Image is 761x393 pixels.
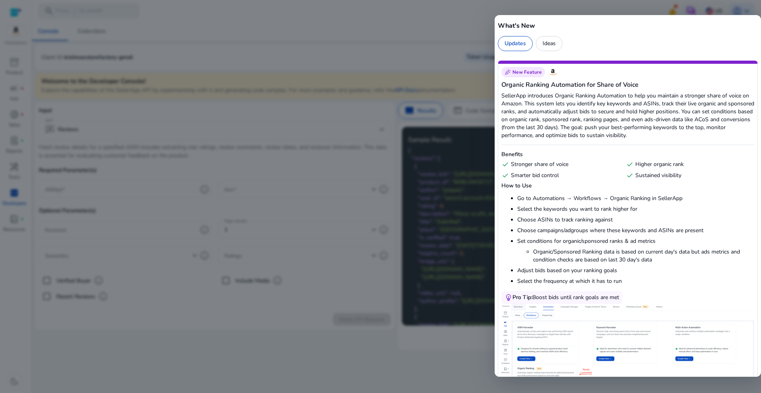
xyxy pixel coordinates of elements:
[517,237,754,264] li: Set conditions for organic/sponsored ranks & ad metrics
[512,294,619,301] div: Boost bids until rank goals are met
[626,160,634,168] span: check
[498,21,758,31] h5: What's New
[626,160,747,168] div: Higher organic rank
[517,267,754,275] li: Adjust bids based on your ranking goals
[501,160,623,168] div: Stronger share of voice
[536,36,562,51] div: Ideas
[548,67,558,77] img: Amazon
[501,92,754,139] p: SellerApp introduces Organic Ranking Automation to help you maintain a stronger share of voice on...
[626,172,634,179] span: check
[501,172,623,179] div: Smarter bid control
[505,294,512,301] span: emoji_objects
[517,205,754,213] li: Select the keywords you want to rank higher for
[512,294,532,301] span: Pro Tip:
[517,227,754,235] li: Choose campaigns/adgroups where these keywords and ASINs are present
[501,80,754,90] h5: Organic Ranking Automation for Share of Voice
[517,195,754,202] li: Go to Automations → Workflows → Organic Ranking in SellerApp
[626,172,747,179] div: Sustained visibility
[533,248,754,264] li: Organic/Sponsored Ranking data is based on current day's data but ads metrics and condition check...
[517,277,754,285] li: Select the frequency at which it has to run
[517,216,754,224] li: Choose ASINs to track ranking against
[498,36,533,51] div: Updates
[501,160,509,168] span: check
[512,69,542,75] span: New Feature
[505,69,511,75] span: celebration
[501,151,754,158] h6: Benefits
[501,182,754,190] h6: How to Use
[501,172,509,179] span: check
